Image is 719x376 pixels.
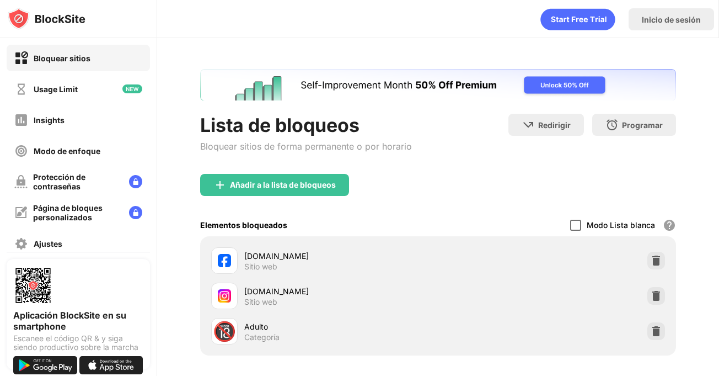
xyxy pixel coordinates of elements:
img: lock-menu.svg [129,206,142,219]
iframe: Banner [200,69,676,100]
div: animation [540,8,615,30]
div: [DOMAIN_NAME] [244,285,438,297]
div: Elementos bloqueados [200,220,287,230]
img: focus-off.svg [14,144,28,158]
div: Categoría [244,332,280,342]
img: time-usage-off.svg [14,82,28,96]
img: download-on-the-app-store.svg [79,356,143,374]
div: Usage Limit [34,84,78,94]
div: Adulto [244,321,438,332]
img: favicons [218,289,231,303]
div: Ajustes [34,239,62,248]
div: Protección de contraseñas [33,172,120,191]
div: 🔞 [213,320,236,343]
img: new-icon.svg [122,84,142,93]
div: Inicio de sesión [642,15,701,24]
div: Modo de enfoque [34,146,100,156]
div: Sitio web [244,262,277,272]
img: logo-blocksite.svg [8,8,85,30]
div: Aplicación BlockSite en su smartphone [13,310,143,332]
img: block-on.svg [14,51,28,65]
div: Escanee el código QR & y siga siendo productivo sobre la marcha [13,334,143,352]
img: customize-block-page-off.svg [14,206,28,219]
img: insights-off.svg [14,113,28,127]
div: Sitio web [244,297,277,307]
div: [DOMAIN_NAME] [244,250,438,262]
div: Redirigir [538,120,571,130]
div: Página de bloques personalizados [33,203,120,222]
img: password-protection-off.svg [14,175,28,188]
img: lock-menu.svg [129,175,142,188]
div: Programar [622,120,663,130]
div: Lista de bloqueos [200,114,412,136]
div: Insights [34,115,65,125]
img: favicons [218,254,231,267]
img: options-page-qr-code.png [13,266,53,305]
div: Modo Lista blanca [587,220,655,230]
div: Añadir a la lista de bloqueos [230,181,336,189]
img: settings-off.svg [14,237,28,251]
img: get-it-on-google-play.svg [13,356,77,374]
div: Bloquear sitios [34,54,90,63]
div: Bloquear sitios de forma permanente o por horario [200,141,412,152]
